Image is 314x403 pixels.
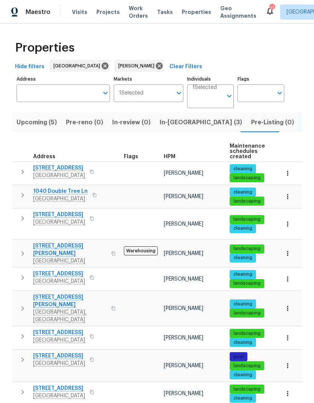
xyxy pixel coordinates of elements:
[230,271,255,278] span: cleaning
[26,8,50,16] span: Maestro
[15,44,75,52] span: Properties
[230,175,264,181] span: landscaping
[17,117,57,128] span: Upcoming (5)
[96,8,120,16] span: Projects
[164,194,203,199] span: [PERSON_NAME]
[230,280,264,287] span: landscaping
[269,5,274,12] div: 21
[251,117,294,128] span: Pre-Listing (0)
[100,88,111,98] button: Open
[164,306,203,311] span: [PERSON_NAME]
[230,372,255,378] span: cleaning
[72,8,87,16] span: Visits
[220,5,256,20] span: Geo Assignments
[17,77,110,81] label: Address
[112,117,151,128] span: In-review (0)
[187,77,234,81] label: Individuals
[230,301,255,307] span: cleaning
[12,60,47,74] button: Hide filters
[15,62,44,72] span: Hide filters
[224,91,235,101] button: Open
[114,60,164,72] div: [PERSON_NAME]
[66,117,103,128] span: Pre-reno (0)
[230,386,264,392] span: landscaping
[157,9,173,15] span: Tasks
[164,276,203,282] span: [PERSON_NAME]
[238,77,284,81] label: Flags
[169,62,202,72] span: Clear Filters
[114,77,184,81] label: Markets
[230,339,255,346] span: cleaning
[53,62,103,70] span: [GEOGRAPHIC_DATA]
[182,8,211,16] span: Properties
[174,88,184,98] button: Open
[164,251,203,256] span: [PERSON_NAME]
[124,246,158,255] span: Warehousing
[230,166,255,172] span: cleaning
[164,171,203,176] span: [PERSON_NAME]
[230,395,255,401] span: cleaning
[164,154,175,159] span: HPM
[160,117,242,128] span: In-[GEOGRAPHIC_DATA] (3)
[33,154,55,159] span: Address
[164,363,203,368] span: [PERSON_NAME]
[166,60,205,74] button: Clear Filters
[118,62,157,70] span: [PERSON_NAME]
[230,354,247,360] span: pool
[164,391,203,396] span: [PERSON_NAME]
[50,60,110,72] div: [GEOGRAPHIC_DATA]
[124,154,138,159] span: Flags
[230,198,264,205] span: landscaping
[230,216,264,223] span: landscaping
[230,330,264,337] span: landscaping
[230,246,264,252] span: landscaping
[230,363,264,369] span: landscaping
[230,225,255,232] span: cleaning
[192,84,217,91] span: 1 Selected
[119,90,143,96] span: 1 Selected
[164,335,203,340] span: [PERSON_NAME]
[274,88,285,98] button: Open
[164,221,203,227] span: [PERSON_NAME]
[129,5,148,20] span: Work Orders
[230,189,255,195] span: cleaning
[230,143,265,159] span: Maintenance schedules created
[230,310,264,316] span: landscaping
[230,255,255,261] span: cleaning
